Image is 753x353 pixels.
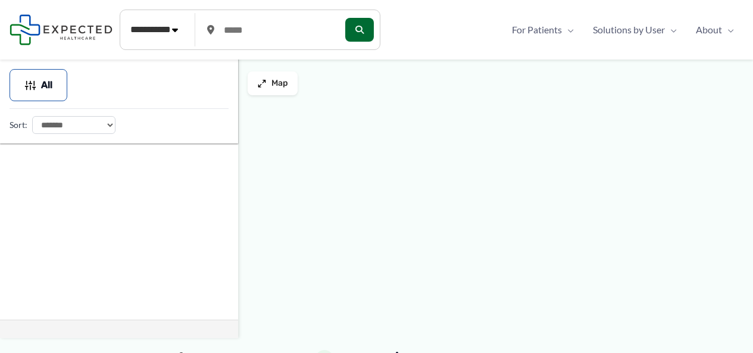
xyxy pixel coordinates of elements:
span: Menu Toggle [562,21,574,39]
a: For PatientsMenu Toggle [502,21,583,39]
span: Map [271,79,288,89]
a: Solutions by UserMenu Toggle [583,21,686,39]
img: Expected Healthcare Logo - side, dark font, small [10,14,113,45]
span: All [41,81,52,89]
a: AboutMenu Toggle [686,21,743,39]
span: Menu Toggle [665,21,677,39]
button: All [10,69,67,101]
label: Sort: [10,117,27,133]
span: About [696,21,722,39]
span: For Patients [512,21,562,39]
button: Map [248,71,298,95]
span: Menu Toggle [722,21,734,39]
span: Solutions by User [593,21,665,39]
img: Maximize [257,79,267,88]
img: Filter [24,79,36,91]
